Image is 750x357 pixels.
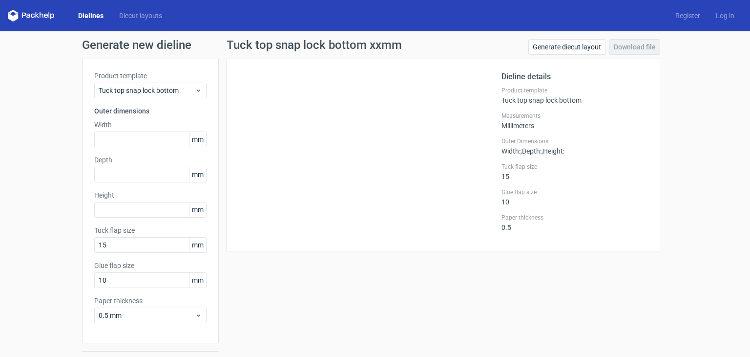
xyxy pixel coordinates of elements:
span: mm [189,238,206,252]
label: Width [94,120,207,130]
label: Height [94,190,207,200]
h1: Generate new dieline [82,39,668,51]
label: Outer Dimensions [501,137,648,145]
div: 0.5 [501,214,648,231]
h3: Outer dimensions [94,106,207,116]
div: 15 [501,163,648,180]
a: Register [667,11,708,21]
div: 10 [501,188,648,206]
span: Width : [501,147,521,155]
div: Millimeters [501,112,648,130]
h2: Dieline details [501,71,648,83]
span: , Height : [542,147,564,155]
label: Tuck flap size [501,163,648,171]
a: Log in [708,11,742,21]
label: Measurements [501,112,648,120]
span: 0.5 mm [99,311,195,320]
span: mm [189,202,206,217]
div: Tuck top snap lock bottom [501,87,648,104]
a: Diecut layouts [111,11,170,21]
span: Tuck top snap lock bottom [99,86,195,95]
a: Dielines [70,11,111,21]
label: Tuck flap size [94,225,207,235]
label: Depth [94,155,207,165]
span: mm [189,273,206,288]
span: mm [189,167,206,182]
label: Glue flap size [501,188,648,196]
span: mm [189,132,206,147]
label: Paper thickness [501,214,648,222]
label: Paper thickness [94,296,207,306]
h1: Tuck top snap lock bottom xxmm [227,39,402,51]
a: Generate diecut layout [528,39,605,55]
label: Product template [94,71,207,81]
span: , Depth : [521,147,542,155]
label: Product template [501,87,648,94]
label: Glue flap size [94,261,207,270]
